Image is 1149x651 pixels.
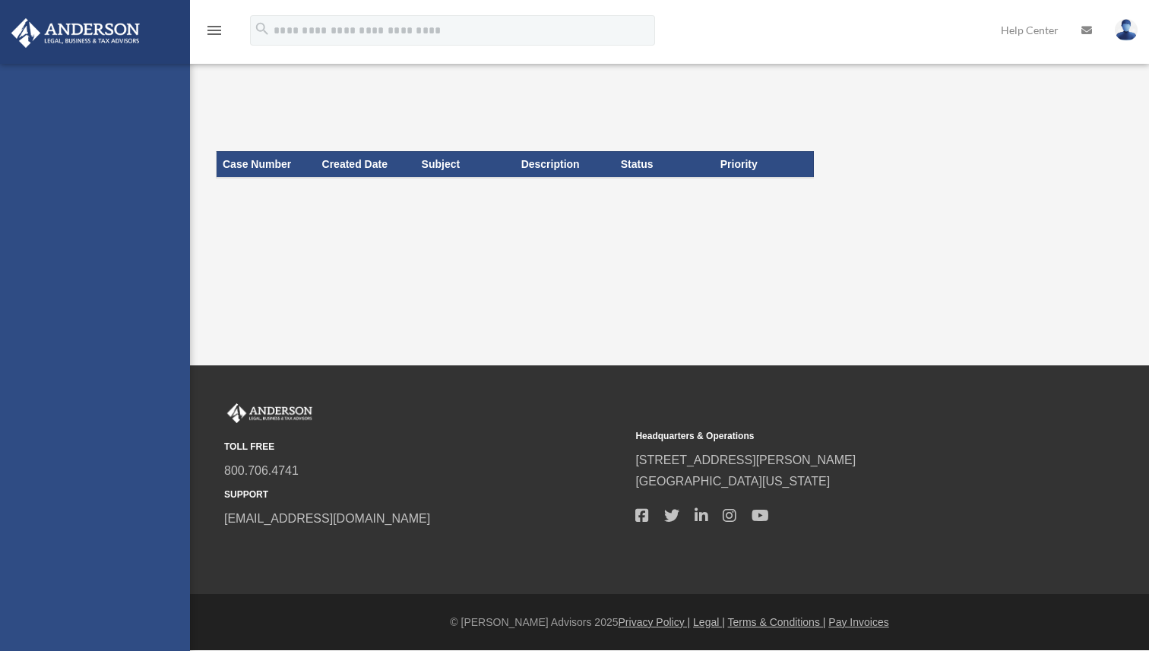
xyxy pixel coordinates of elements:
[224,403,315,423] img: Anderson Advisors Platinum Portal
[224,512,430,525] a: [EMAIL_ADDRESS][DOMAIN_NAME]
[224,439,625,455] small: TOLL FREE
[615,151,714,177] th: Status
[205,27,223,40] a: menu
[693,616,725,628] a: Legal |
[728,616,826,628] a: Terms & Conditions |
[635,453,856,466] a: [STREET_ADDRESS][PERSON_NAME]
[635,428,1036,444] small: Headquarters & Operations
[7,18,144,48] img: Anderson Advisors Platinum Portal
[205,21,223,40] i: menu
[635,475,830,488] a: [GEOGRAPHIC_DATA][US_STATE]
[828,616,888,628] a: Pay Invoices
[254,21,271,37] i: search
[316,151,416,177] th: Created Date
[224,487,625,503] small: SUPPORT
[619,616,691,628] a: Privacy Policy |
[190,613,1149,632] div: © [PERSON_NAME] Advisors 2025
[416,151,515,177] th: Subject
[217,151,316,177] th: Case Number
[224,464,299,477] a: 800.706.4741
[714,151,814,177] th: Priority
[515,151,615,177] th: Description
[1115,19,1138,41] img: User Pic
